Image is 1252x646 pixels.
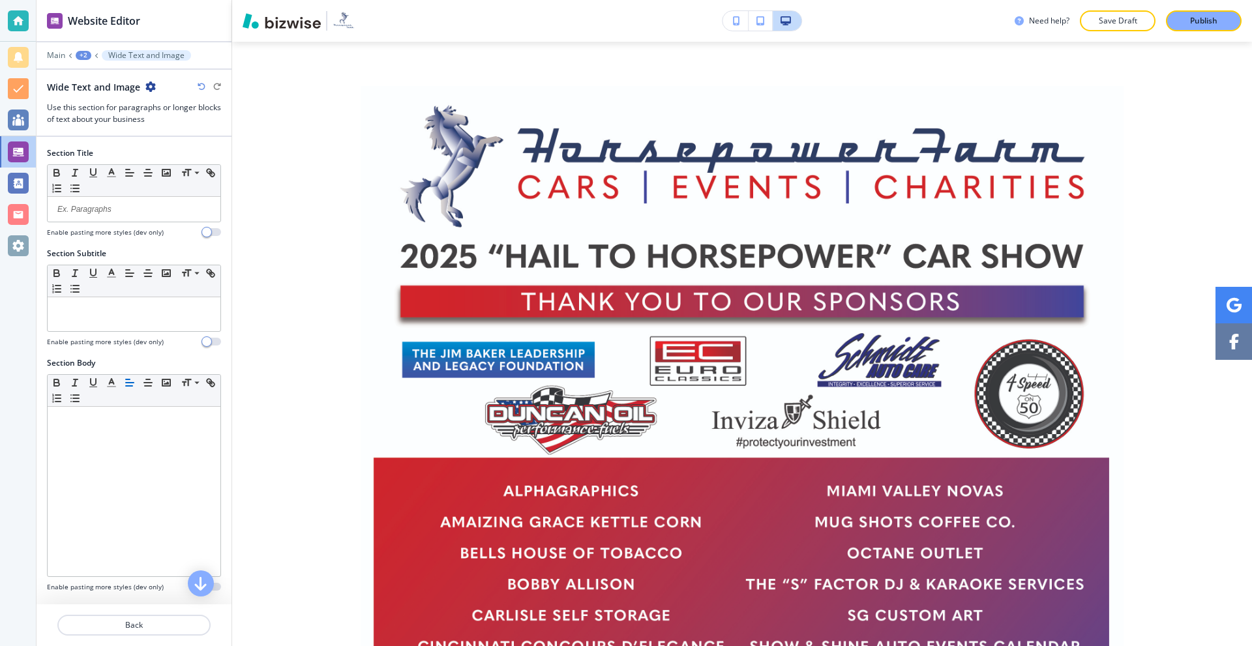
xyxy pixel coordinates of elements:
p: Wide Text and Image [108,51,185,60]
h2: Section Title [47,147,93,159]
h2: Website Editor [68,13,140,29]
h2: Section Subtitle [47,248,106,259]
h3: Use this section for paragraphs or longer blocks of text about your business [47,102,221,125]
h3: Need help? [1029,15,1069,27]
p: Publish [1190,15,1217,27]
h4: Enable pasting more styles (dev only) [47,337,164,347]
img: Your Logo [333,10,355,31]
button: +2 [76,51,91,60]
button: Main [47,51,65,60]
p: Save Draft [1097,15,1139,27]
h2: Section Body [47,357,95,369]
button: Publish [1166,10,1242,31]
img: editor icon [47,13,63,29]
a: Social media link to facebook account [1215,323,1252,360]
a: Social media link to google account [1215,287,1252,323]
button: Save Draft [1080,10,1155,31]
h4: Enable pasting more styles (dev only) [47,582,164,592]
p: Back [59,619,209,631]
img: Bizwise Logo [243,13,321,29]
h2: Wide Text and Image [47,80,140,94]
button: Wide Text and Image [102,50,191,61]
h2: Media [47,602,221,614]
button: Back [57,615,211,636]
h4: Enable pasting more styles (dev only) [47,228,164,237]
